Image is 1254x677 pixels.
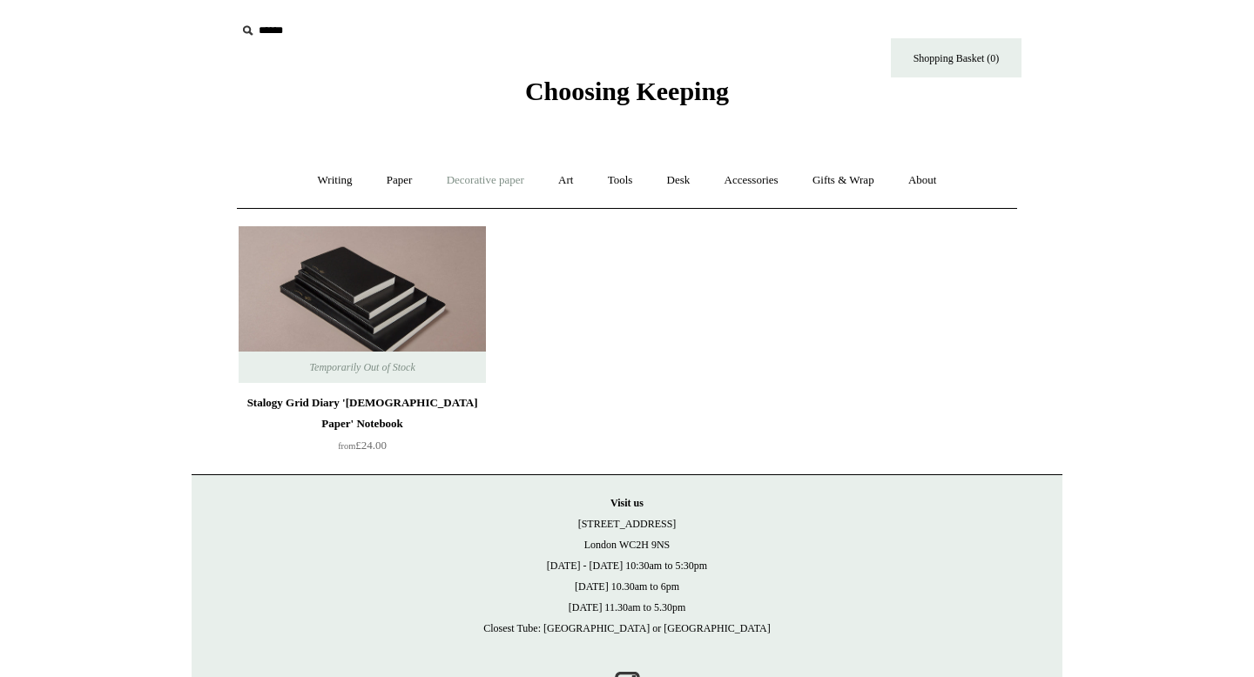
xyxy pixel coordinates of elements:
span: from [338,441,355,451]
a: Tools [592,158,649,204]
a: About [893,158,953,204]
a: Desk [651,158,706,204]
a: Accessories [709,158,794,204]
a: Stalogy Grid Diary '[DEMOGRAPHIC_DATA] Paper' Notebook from£24.00 [239,392,486,464]
a: Paper [371,158,428,204]
span: £24.00 [338,439,387,452]
a: Art [543,158,589,204]
a: Decorative paper [431,158,540,204]
a: Choosing Keeping [525,90,729,103]
a: Gifts & Wrap [797,158,890,204]
span: Choosing Keeping [525,77,729,105]
div: Stalogy Grid Diary '[DEMOGRAPHIC_DATA] Paper' Notebook [243,392,482,434]
a: Shopping Basket (0) [891,38,1021,77]
p: [STREET_ADDRESS] London WC2H 9NS [DATE] - [DATE] 10:30am to 5:30pm [DATE] 10.30am to 6pm [DATE] 1... [209,493,1045,639]
a: Writing [302,158,368,204]
strong: Visit us [610,497,644,509]
img: Stalogy Grid Diary 'Bible Paper' Notebook [239,226,486,383]
span: Temporarily Out of Stock [292,352,432,383]
a: Stalogy Grid Diary 'Bible Paper' Notebook Stalogy Grid Diary 'Bible Paper' Notebook Temporarily O... [239,226,486,383]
